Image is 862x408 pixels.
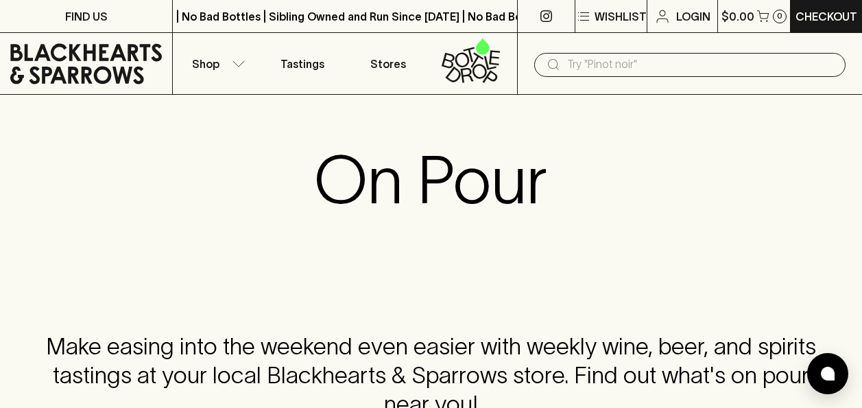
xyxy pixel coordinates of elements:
[721,8,754,25] p: $0.00
[676,8,710,25] p: Login
[314,141,548,218] h1: On Pour
[345,33,431,94] a: Stores
[795,8,857,25] p: Checkout
[192,56,219,72] p: Shop
[65,8,108,25] p: FIND US
[259,33,345,94] a: Tastings
[821,367,835,381] img: bubble-icon
[595,8,647,25] p: Wishlist
[280,56,324,72] p: Tastings
[777,12,782,20] p: 0
[567,54,835,76] input: Try "Pinot noir"
[173,33,259,94] button: Shop
[370,56,406,72] p: Stores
